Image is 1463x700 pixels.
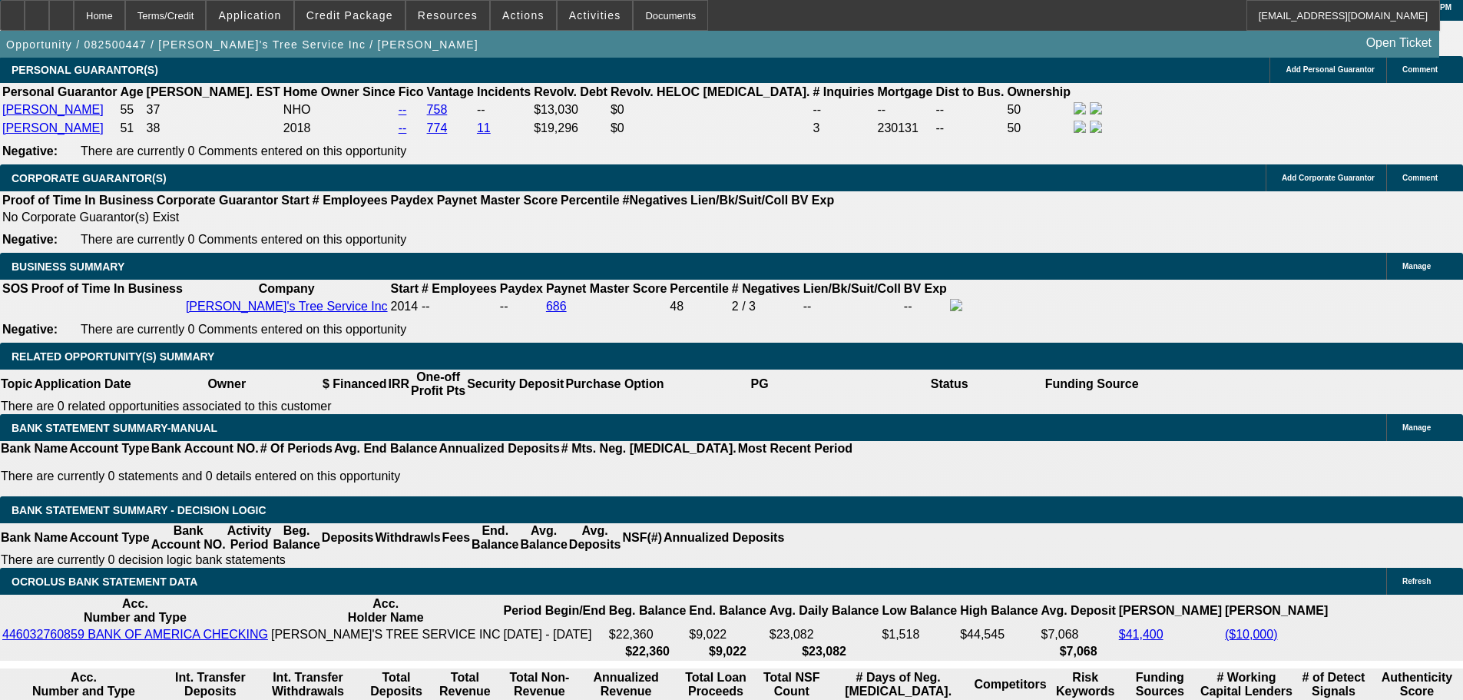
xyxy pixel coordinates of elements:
th: NSF(#) [621,523,663,552]
img: facebook-icon.png [1074,102,1086,114]
div: 48 [670,300,728,314]
span: There are currently 0 Comments entered on this opportunity [81,144,406,158]
button: Resources [406,1,489,30]
a: ($10,000) [1225,628,1278,641]
th: Acc. Number and Type [2,596,269,625]
td: 50 [1006,120,1071,137]
th: # Of Periods [260,441,333,456]
b: Revolv. Debt [534,85,607,98]
th: Status [855,370,1044,399]
b: Percentile [561,194,619,207]
td: $1,518 [881,627,958,642]
td: [DATE] - [DATE] [502,627,606,642]
b: BV Exp [791,194,834,207]
b: # Negatives [732,282,800,295]
th: Account Type [68,523,151,552]
td: $7,068 [1041,627,1117,642]
a: Open Ticket [1360,30,1438,56]
a: 758 [427,103,448,116]
th: One-off Profit Pts [410,370,466,399]
span: Refresh [1402,577,1431,586]
th: [PERSON_NAME] [1224,596,1329,625]
th: Bank Account NO. [151,523,227,552]
td: -- [499,298,544,315]
th: Beg. Balance [272,523,320,552]
span: Add Corporate Guarantor [1282,174,1375,182]
b: Percentile [670,282,728,295]
th: Low Balance [881,596,958,625]
th: Proof of Time In Business [31,281,184,297]
b: Paynet Master Score [437,194,558,207]
span: 2018 [283,121,311,134]
b: Mortgage [878,85,933,98]
th: Authenticity Score [1372,670,1461,699]
b: Vantage [427,85,474,98]
a: -- [399,121,407,134]
a: -- [399,103,407,116]
th: Total Revenue [432,670,498,699]
a: 446032760859 BANK OF AMERICA CHECKING [2,628,268,641]
th: Activity Period [227,523,273,552]
th: High Balance [959,596,1038,625]
th: Avg. Deposits [568,523,622,552]
span: BUSINESS SUMMARY [12,260,124,273]
b: Lien/Bk/Suit/Coll [803,282,901,295]
th: # Days of Neg. [MEDICAL_DATA]. [825,670,971,699]
b: Corporate Guarantor [157,194,278,207]
b: Negative: [2,323,58,336]
a: 686 [546,300,567,313]
th: Fees [442,523,471,552]
td: 230131 [877,120,934,137]
b: Paydex [391,194,434,207]
span: RELATED OPPORTUNITY(S) SUMMARY [12,350,214,363]
b: Revolv. HELOC [MEDICAL_DATA]. [611,85,810,98]
td: -- [877,101,934,118]
b: Age [120,85,143,98]
span: Comment [1402,174,1438,182]
b: Paynet Master Score [546,282,667,295]
a: [PERSON_NAME] [2,121,104,134]
span: Actions [502,9,544,22]
div: 2 / 3 [732,300,800,314]
span: Application [218,9,281,22]
b: Personal Guarantor [2,85,117,98]
th: $22,360 [608,644,687,659]
a: [PERSON_NAME]'s Tree Service Inc [186,300,388,313]
th: Acc. Holder Name [270,596,501,625]
th: Security Deposit [466,370,564,399]
p: There are currently 0 statements and 0 details entered on this opportunity [1,469,852,483]
span: Activities [569,9,621,22]
b: Negative: [2,233,58,246]
b: Paydex [500,282,543,295]
th: $7,068 [1041,644,1117,659]
a: 774 [427,121,448,134]
b: Ownership [1007,85,1071,98]
td: 2014 [390,298,419,315]
span: Add Personal Guarantor [1286,65,1375,74]
td: $44,545 [959,627,1038,642]
td: $0 [610,101,811,118]
th: [PERSON_NAME] [1118,596,1223,625]
th: Avg. Deposit [1041,596,1117,625]
td: -- [476,101,531,118]
button: Credit Package [295,1,405,30]
span: OCROLUS BANK STATEMENT DATA [12,576,197,588]
td: $13,030 [533,101,608,118]
td: 51 [119,120,144,137]
th: Purchase Option [564,370,664,399]
td: $9,022 [688,627,766,642]
span: BANK STATEMENT SUMMARY-MANUAL [12,422,217,434]
b: Start [391,282,419,295]
th: Int. Transfer Withdrawals [255,670,361,699]
th: Bank Account NO. [151,441,260,456]
span: Resources [418,9,478,22]
th: Annualized Deposits [663,523,785,552]
a: $41,400 [1119,628,1163,641]
th: Total Loan Proceeds [673,670,758,699]
th: # Working Capital Lenders [1198,670,1295,699]
th: Total Deposits [362,670,430,699]
td: -- [812,101,875,118]
th: Total Non-Revenue [500,670,579,699]
b: Company [259,282,315,295]
b: [PERSON_NAME]. EST [147,85,280,98]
